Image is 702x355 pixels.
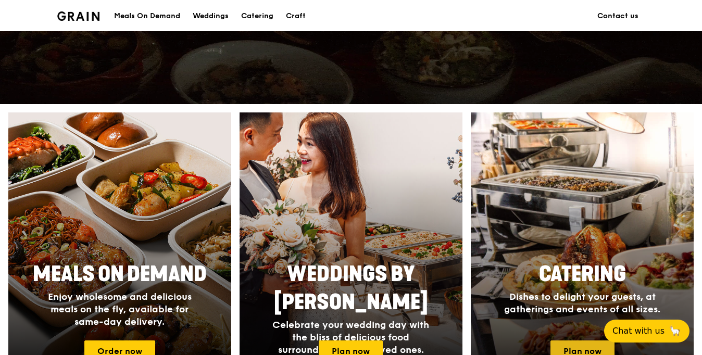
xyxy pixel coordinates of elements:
[669,325,681,337] span: 🦙
[274,262,428,315] span: Weddings by [PERSON_NAME]
[186,1,235,32] a: Weddings
[539,262,626,287] span: Catering
[235,1,280,32] a: Catering
[114,1,180,32] div: Meals On Demand
[57,11,99,21] img: Grain
[48,291,192,327] span: Enjoy wholesome and delicious meals on the fly, available for same-day delivery.
[591,1,645,32] a: Contact us
[241,1,273,32] div: Catering
[286,1,306,32] div: Craft
[504,291,660,315] span: Dishes to delight your guests, at gatherings and events of all sizes.
[280,1,312,32] a: Craft
[33,262,207,287] span: Meals On Demand
[612,325,665,337] span: Chat with us
[193,1,229,32] div: Weddings
[604,320,690,343] button: Chat with us🦙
